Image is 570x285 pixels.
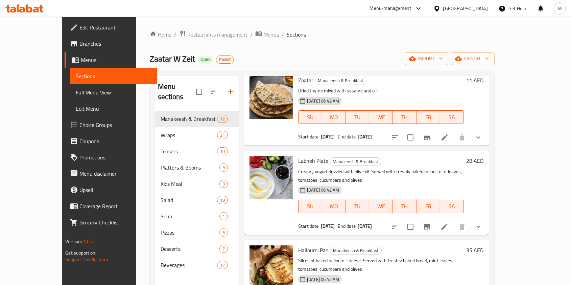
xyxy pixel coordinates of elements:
[192,85,206,99] span: Select all sections
[443,5,488,12] div: [GEOGRAPHIC_DATA]
[65,255,108,264] a: Support.OpsPlatform
[220,246,228,252] span: 7
[70,68,157,84] a: Sections
[470,129,486,146] button: show more
[161,115,217,123] span: Manakeesh & Breakfast
[315,77,366,85] span: Manakeesh & Breakfast
[179,30,247,39] a: Restaurants management
[451,52,495,65] button: export
[298,257,464,273] p: Slices of baked halloumi cheese. Served with freshly baked bread, mint leaves, tomatoes, cucumber...
[217,131,228,139] div: items
[372,112,390,122] span: WE
[298,110,322,124] button: SU
[282,30,284,39] li: /
[325,112,343,122] span: MO
[322,200,346,213] button: MO
[298,87,464,95] p: Dried thyme mixed with sesame and oil.
[440,200,464,213] button: SA
[440,110,464,124] button: SA
[263,30,279,39] span: Menus
[250,156,293,199] img: Labneh Plate
[217,196,228,204] div: items
[150,30,494,39] nav: breadcrumb
[220,213,228,220] span: 1
[417,200,440,213] button: FR
[65,248,96,257] span: Get support on:
[65,36,157,52] a: Branches
[161,228,219,237] span: Pizzas
[372,201,390,211] span: WE
[403,130,418,145] span: Select to update
[322,110,346,124] button: MO
[304,276,342,283] span: [DATE] 06:42 AM
[443,201,461,211] span: SA
[396,201,414,211] span: TH
[298,245,329,255] span: Halloumi Pan
[217,116,228,122] span: 12
[65,182,157,198] a: Upsell
[155,241,239,257] div: Desserts7
[405,52,448,65] button: import
[70,101,157,117] a: Edit Menu
[79,153,152,161] span: Promotions
[76,88,152,96] span: Full Menu View
[79,186,152,194] span: Upsell
[217,261,228,269] div: items
[79,40,152,48] span: Branches
[346,200,370,213] button: TU
[158,82,196,102] h2: Menu sections
[198,57,213,62] span: Open
[79,218,152,226] span: Grocery Checklist
[321,132,335,141] b: [DATE]
[298,168,464,184] p: Creamy yogurt drizzled with olive oil. Served with freshly baked bread, mint leaves, tomatoes, cu...
[419,129,435,146] button: Branch-specific-item
[396,112,414,122] span: TH
[219,163,228,172] div: items
[298,156,328,166] span: Labneh Plate
[65,198,157,214] a: Coverage Report
[150,30,171,39] a: Home
[338,222,357,231] span: End date:
[467,75,484,85] h6: 11 AED
[65,52,157,68] a: Menus
[217,147,228,155] div: items
[298,222,320,231] span: Start date:
[467,156,484,166] h6: 28 AED
[155,257,239,273] div: Beverages17
[216,57,234,62] span: Posist
[217,115,228,123] div: items
[346,110,370,124] button: TU
[76,105,152,113] span: Edit Menu
[155,159,239,176] div: Platters & Booms9
[217,148,228,155] span: 10
[217,132,228,138] span: 21
[155,108,239,276] nav: Menu sections
[161,261,217,269] span: Beverages
[250,30,253,39] li: /
[187,30,247,39] span: Restaurants management
[65,166,157,182] a: Menu disclaimer
[443,112,461,122] span: SA
[315,77,366,85] div: Manakeesh & Breakfast
[155,208,239,224] div: Soup1
[558,5,562,12] span: M
[161,147,217,155] span: Teasers
[301,112,319,122] span: SU
[349,112,367,122] span: TU
[298,200,322,213] button: SU
[70,84,157,101] a: Full Menu View
[417,110,440,124] button: FR
[304,187,342,193] span: [DATE] 06:42 AM
[155,111,239,127] div: Manakeesh & Breakfast12
[369,200,393,213] button: WE
[474,133,482,141] svg: Show Choices
[161,131,217,139] span: Wraps
[155,143,239,159] div: Teasers10
[321,222,335,231] b: [DATE]
[79,23,152,31] span: Edit Restaurant
[441,223,449,231] a: Edit menu item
